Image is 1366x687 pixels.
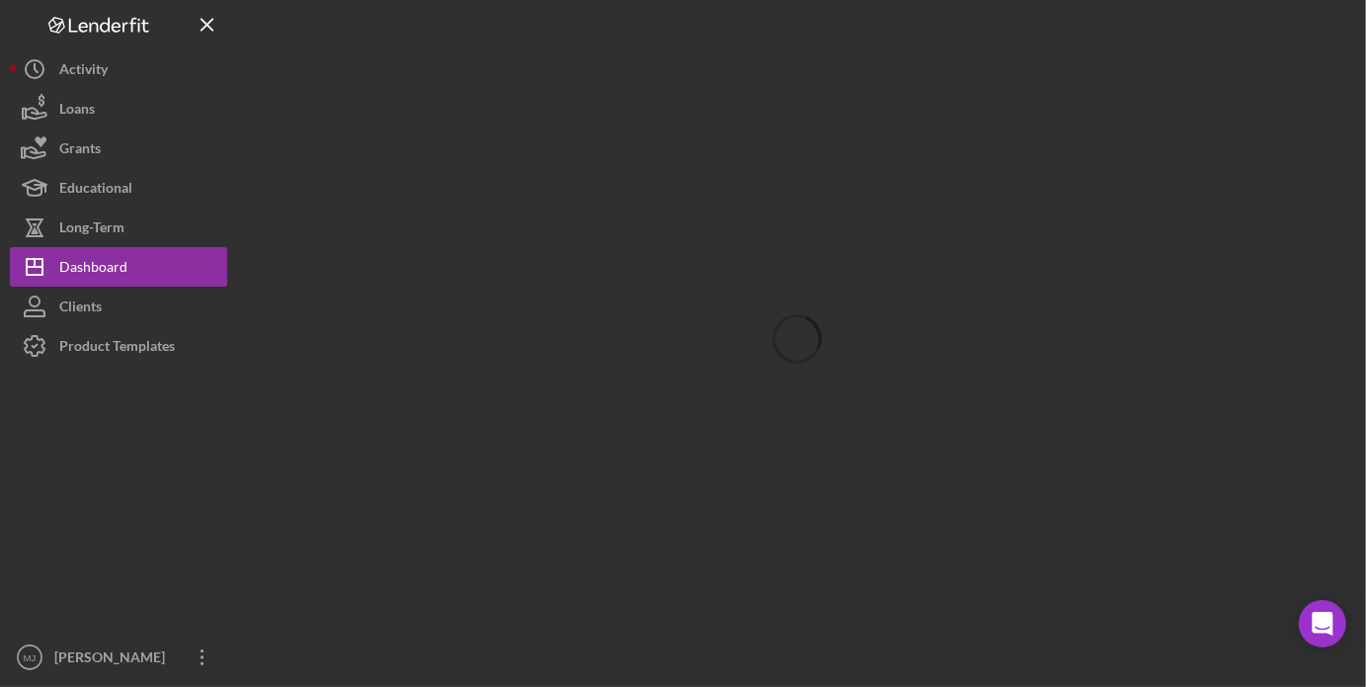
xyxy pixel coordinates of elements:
[59,247,127,292] div: Dashboard
[59,326,175,371] div: Product Templates
[10,208,227,247] button: Long-Term
[10,168,227,208] button: Educational
[59,287,102,331] div: Clients
[10,129,227,168] button: Grants
[10,287,227,326] button: Clients
[10,247,227,287] button: Dashboard
[10,326,227,366] button: Product Templates
[59,168,132,213] div: Educational
[59,129,101,173] div: Grants
[10,49,227,89] button: Activity
[1299,600,1346,647] div: Open Intercom Messenger
[59,89,95,133] div: Loans
[49,638,178,682] div: [PERSON_NAME]
[10,638,227,677] button: MJ[PERSON_NAME]
[24,652,37,663] text: MJ
[59,208,124,252] div: Long-Term
[10,89,227,129] button: Loans
[59,49,108,94] div: Activity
